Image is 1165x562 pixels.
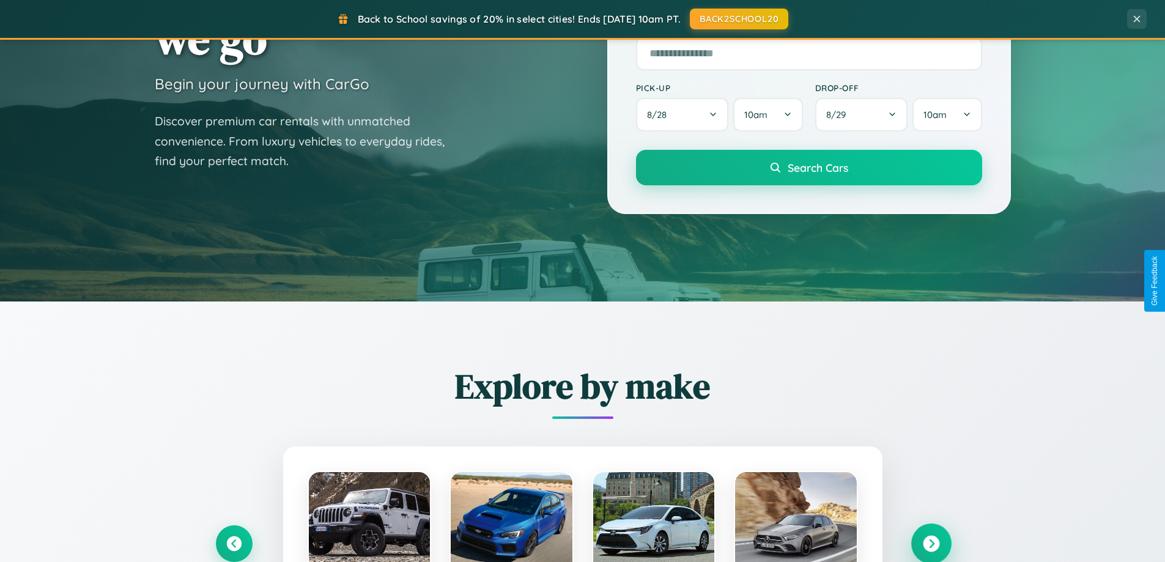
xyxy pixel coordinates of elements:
[815,83,982,93] label: Drop-off
[788,161,848,174] span: Search Cars
[923,109,947,120] span: 10am
[636,83,803,93] label: Pick-up
[155,75,369,93] h3: Begin your journey with CarGo
[216,363,950,410] h2: Explore by make
[912,98,982,131] button: 10am
[826,109,852,120] span: 8 / 29
[744,109,767,120] span: 10am
[733,98,802,131] button: 10am
[155,111,460,171] p: Discover premium car rentals with unmatched convenience. From luxury vehicles to everyday rides, ...
[636,150,982,185] button: Search Cars
[1150,256,1159,306] div: Give Feedback
[636,98,729,131] button: 8/28
[647,109,673,120] span: 8 / 28
[815,98,908,131] button: 8/29
[358,13,681,25] span: Back to School savings of 20% in select cities! Ends [DATE] 10am PT.
[690,9,788,29] button: BACK2SCHOOL20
